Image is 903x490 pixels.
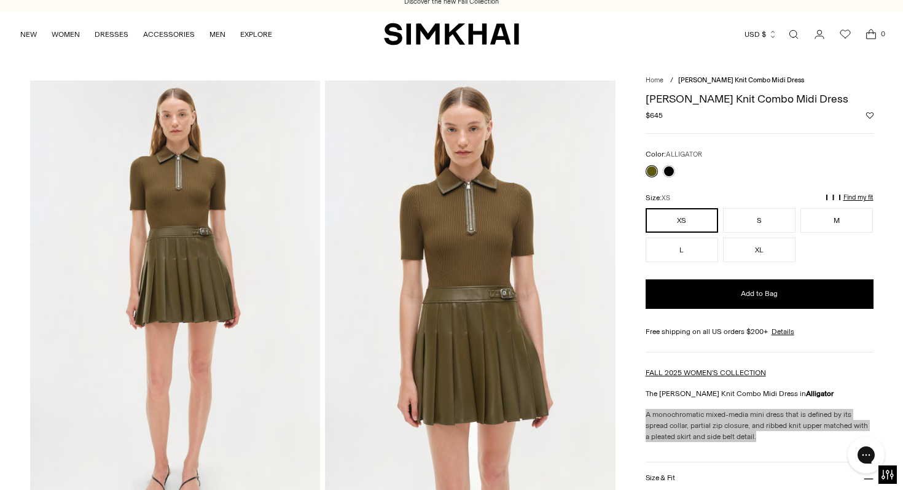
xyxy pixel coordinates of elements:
a: EXPLORE [240,21,272,48]
a: Open search modal [781,22,806,47]
strong: Alligator [806,389,834,398]
div: Free shipping on all US orders $200+ [646,326,874,337]
label: Color: [646,149,702,160]
iframe: Gorgias live chat messenger [842,432,891,478]
a: DRESSES [95,21,128,48]
p: The [PERSON_NAME] Knit Combo Midi Dress in [646,388,874,399]
p: A monochromatic mixed-media mini dress that is defined by its spread collar, partial zip closure,... [646,409,874,442]
button: M [800,208,873,233]
div: / [670,76,673,86]
span: $645 [646,110,663,121]
iframe: Sign Up via Text for Offers [10,443,123,480]
span: Add to Bag [741,289,778,299]
nav: breadcrumbs [646,76,874,86]
button: L [646,238,718,262]
button: S [723,208,795,233]
a: Open cart modal [859,22,883,47]
label: Size: [646,192,670,204]
h3: Size & Fit [646,474,675,482]
span: ALLIGATOR [666,150,702,158]
a: MEN [209,21,225,48]
a: Home [646,76,663,84]
a: Details [772,326,794,337]
button: Add to Wishlist [866,112,874,119]
a: ACCESSORIES [143,21,195,48]
button: USD $ [745,21,777,48]
a: NEW [20,21,37,48]
span: XS [662,194,670,202]
button: XS [646,208,718,233]
a: Go to the account page [807,22,832,47]
span: 0 [877,28,888,39]
a: Wishlist [833,22,858,47]
h1: [PERSON_NAME] Knit Combo Midi Dress [646,93,874,104]
a: WOMEN [52,21,80,48]
button: Add to Bag [646,279,874,309]
a: SIMKHAI [384,22,519,46]
a: FALL 2025 WOMEN'S COLLECTION [646,368,766,377]
span: [PERSON_NAME] Knit Combo Midi Dress [678,76,804,84]
button: XL [723,238,795,262]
